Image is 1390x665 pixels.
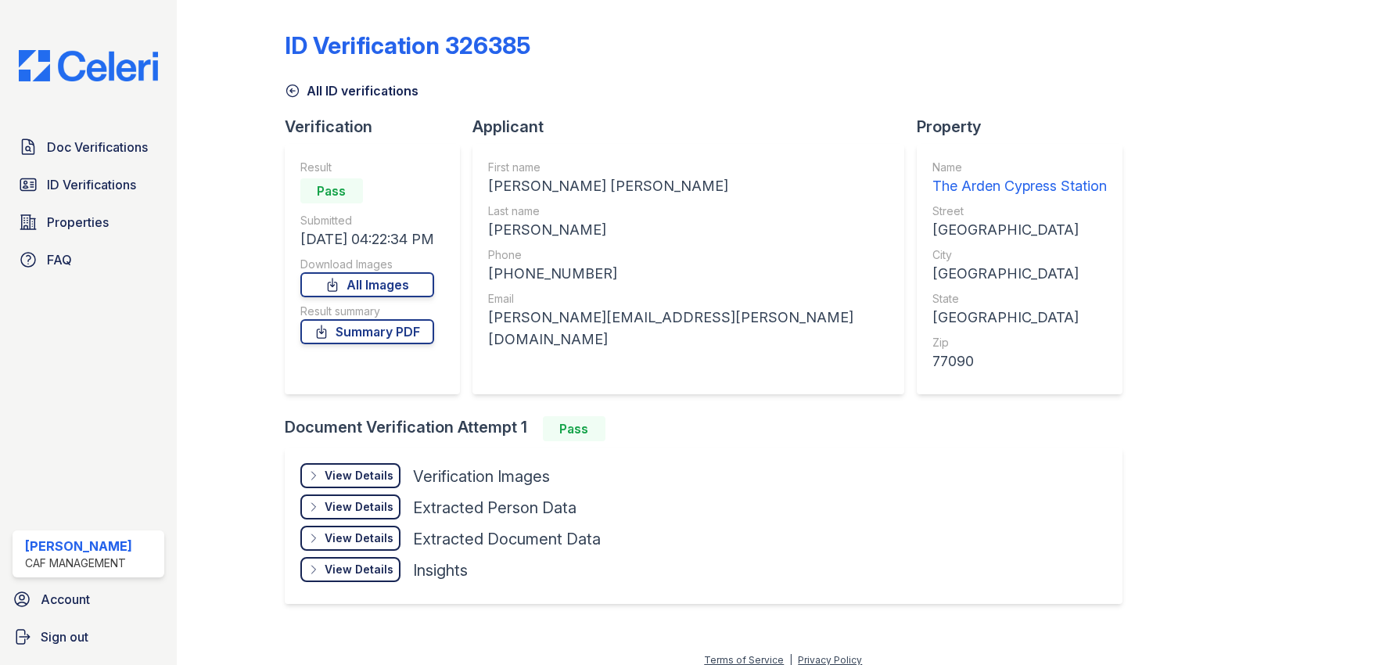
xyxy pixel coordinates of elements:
a: FAQ [13,244,164,275]
div: View Details [325,468,393,483]
a: Properties [13,207,164,238]
span: FAQ [47,250,72,269]
span: ID Verifications [47,175,136,194]
div: CAF Management [25,555,132,571]
div: Zip [932,335,1107,350]
div: View Details [325,562,393,577]
div: [DATE] 04:22:34 PM [300,228,434,250]
div: ID Verification 326385 [285,31,530,59]
div: State [932,291,1107,307]
a: Doc Verifications [13,131,164,163]
div: The Arden Cypress Station [932,175,1107,197]
a: Name The Arden Cypress Station [932,160,1107,197]
img: CE_Logo_Blue-a8612792a0a2168367f1c8372b55b34899dd931a85d93a1a3d3e32e68fde9ad4.png [6,50,171,81]
a: All Images [300,272,434,297]
div: [GEOGRAPHIC_DATA] [932,307,1107,329]
div: Last name [488,203,889,219]
div: Phone [488,247,889,263]
div: [PERSON_NAME] [PERSON_NAME] [488,175,889,197]
div: Submitted [300,213,434,228]
div: View Details [325,499,393,515]
div: Download Images [300,257,434,272]
span: Properties [47,213,109,232]
a: ID Verifications [13,169,164,200]
div: Verification Images [413,465,550,487]
div: [GEOGRAPHIC_DATA] [932,219,1107,241]
div: Insights [413,559,468,581]
div: Pass [300,178,363,203]
div: [PERSON_NAME] [488,219,889,241]
span: Sign out [41,627,88,646]
div: Pass [543,416,605,441]
div: Result [300,160,434,175]
span: Doc Verifications [47,138,148,156]
div: Email [488,291,889,307]
div: Applicant [472,116,917,138]
div: [GEOGRAPHIC_DATA] [932,263,1107,285]
div: Name [932,160,1107,175]
div: 77090 [932,350,1107,372]
div: Verification [285,116,472,138]
div: Result summary [300,304,434,319]
div: Property [917,116,1135,138]
div: Street [932,203,1107,219]
div: Extracted Person Data [413,497,576,519]
a: Sign out [6,621,171,652]
a: Summary PDF [300,319,434,344]
div: View Details [325,530,393,546]
span: Account [41,590,90,609]
a: All ID verifications [285,81,418,100]
div: First name [488,160,889,175]
a: Account [6,584,171,615]
div: City [932,247,1107,263]
div: [PERSON_NAME][EMAIL_ADDRESS][PERSON_NAME][DOMAIN_NAME] [488,307,889,350]
div: Extracted Document Data [413,528,601,550]
div: Document Verification Attempt 1 [285,416,1135,441]
div: [PERSON_NAME] [25,537,132,555]
div: [PHONE_NUMBER] [488,263,889,285]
